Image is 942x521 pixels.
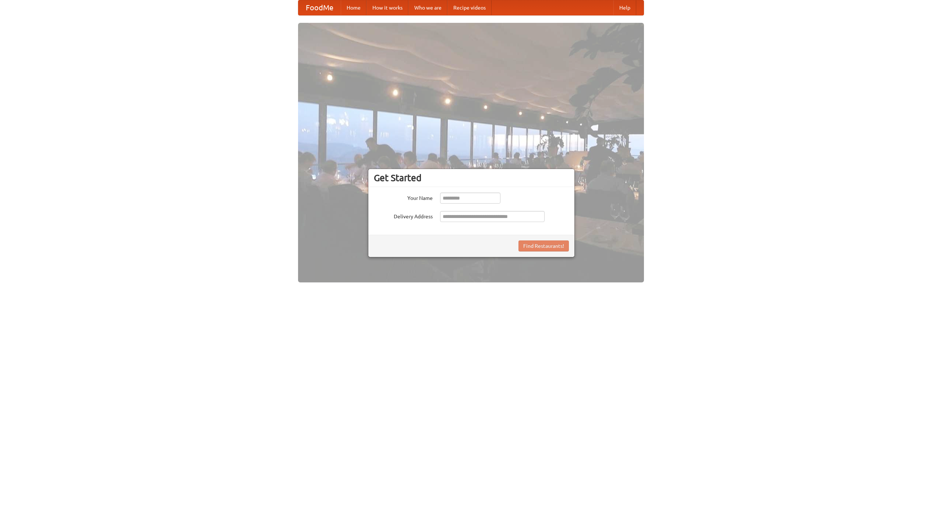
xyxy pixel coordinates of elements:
a: Who we are [408,0,447,15]
a: How it works [366,0,408,15]
a: Home [341,0,366,15]
h3: Get Started [374,172,569,183]
label: Delivery Address [374,211,433,220]
button: Find Restaurants! [518,240,569,251]
a: Recipe videos [447,0,492,15]
label: Your Name [374,193,433,202]
a: FoodMe [298,0,341,15]
a: Help [613,0,636,15]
